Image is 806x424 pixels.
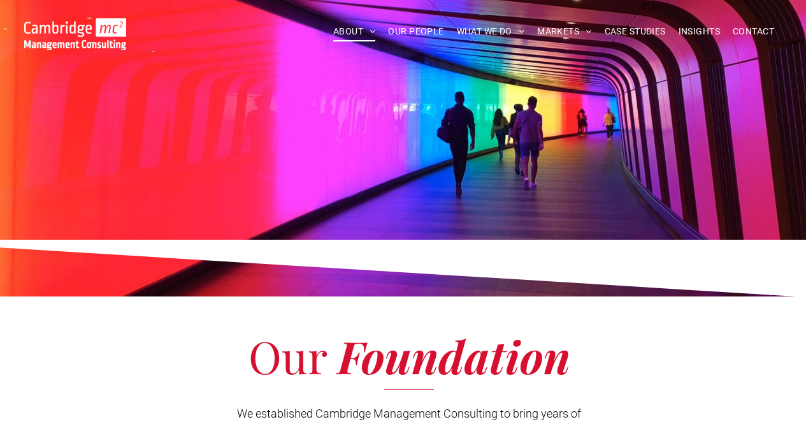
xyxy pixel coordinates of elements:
a: INSIGHTS [672,22,726,41]
a: WHAT WE DO [450,22,531,41]
a: CASE STUDIES [598,22,672,41]
img: Go to Homepage [24,18,127,50]
a: ABOUT [327,22,382,41]
a: OUR PEOPLE [382,22,450,41]
a: CONTACT [726,22,781,41]
a: MARKETS [531,22,598,41]
span: Our [248,326,327,386]
span: Foundation [338,326,570,386]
